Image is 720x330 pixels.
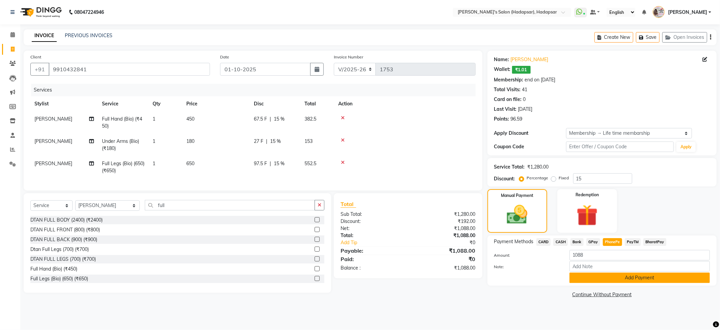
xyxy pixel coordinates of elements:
a: INVOICE [32,30,57,42]
div: Last Visit: [494,106,517,113]
input: Add Note [569,261,710,272]
label: Redemption [576,192,599,198]
div: Full Legs (Bio) (650) (₹650) [30,275,88,282]
img: logo [17,3,63,22]
div: Coupon Code [494,143,566,150]
div: Card on file: [494,96,522,103]
span: CARD [536,238,551,246]
span: | [270,160,271,167]
span: 15 % [274,160,285,167]
div: Paid: [336,255,408,263]
button: Add Payment [569,273,710,283]
div: ₹1,088.00 [408,225,481,232]
input: Enter Offer / Coupon Code [566,142,674,152]
div: Services [31,84,481,96]
div: ₹0 [420,239,481,246]
input: Amount [569,250,710,260]
span: [PERSON_NAME] [34,116,72,122]
div: 0 [523,96,526,103]
div: DTAN FULL BACK (900) (₹900) [30,236,97,243]
label: Fixed [559,175,569,181]
span: 15 % [270,138,281,145]
span: 180 [186,138,194,144]
span: Under Arms (Bio) (₹180) [102,138,139,151]
label: Client [30,54,41,60]
div: Payable: [336,247,408,255]
b: 08047224946 [74,3,104,22]
label: Amount: [489,252,564,258]
img: _cash.svg [500,203,534,227]
input: Search by Name/Mobile/Email/Code [49,63,210,76]
div: Sub Total: [336,211,408,218]
th: Total [300,96,334,111]
div: ₹192.00 [408,218,481,225]
div: Discount: [494,175,515,182]
span: | [270,116,271,123]
div: Total: [336,232,408,239]
div: Membership: [494,76,524,83]
label: Percentage [527,175,549,181]
span: 650 [186,160,194,167]
label: Note: [489,264,564,270]
button: Create New [594,32,633,43]
th: Disc [250,96,300,111]
span: Total [341,201,356,208]
div: Wallet: [494,66,511,74]
div: end on [DATE] [525,76,556,83]
a: Continue Without Payment [489,291,715,298]
span: 1 [153,160,155,167]
button: Apply [676,142,696,152]
th: Qty [149,96,182,111]
span: Payment Methods [494,238,534,245]
span: GPay [586,238,600,246]
span: 27 F [254,138,263,145]
a: PREVIOUS INVOICES [65,32,112,39]
span: | [266,138,267,145]
th: Action [334,96,476,111]
span: Full Hand (Bio) (₹450) [102,116,142,129]
div: Name: [494,56,509,63]
span: 450 [186,116,194,122]
div: DTAN FULL LEGS (700) (₹700) [30,256,96,263]
span: Full Legs (Bio) (650) (₹650) [102,160,144,174]
th: Stylist [30,96,98,111]
label: Invoice Number [334,54,363,60]
button: Save [636,32,660,43]
a: [PERSON_NAME] [511,56,549,63]
span: 153 [304,138,313,144]
div: Total Visits: [494,86,521,93]
th: Price [182,96,250,111]
span: 15 % [274,116,285,123]
span: 67.5 F [254,116,267,123]
span: [PERSON_NAME] [34,138,72,144]
img: _gift.svg [570,202,605,229]
div: Apply Discount [494,130,566,137]
div: Dtan Full Legs (700) (₹700) [30,246,89,253]
span: 552.5 [304,160,316,167]
th: Service [98,96,149,111]
div: DTAN FULL FRONT (800) (₹800) [30,226,100,233]
span: PhonePe [603,238,622,246]
div: ₹1,088.00 [408,264,481,272]
label: Date [220,54,229,60]
a: Add Tip [336,239,420,246]
span: ₹1.01 [512,66,531,74]
span: BharatPay [643,238,666,246]
div: Discount: [336,218,408,225]
span: [PERSON_NAME] [668,9,707,16]
div: Balance : [336,264,408,272]
div: Service Total: [494,163,525,171]
button: Open Invoices [662,32,707,43]
span: 1 [153,138,155,144]
span: 382.5 [304,116,316,122]
div: 96.59 [511,116,523,123]
div: ₹1,280.00 [408,211,481,218]
div: ₹1,088.00 [408,247,481,255]
span: 97.5 F [254,160,267,167]
span: PayTM [625,238,641,246]
div: DTAN FULL BODY (2400) (₹2400) [30,217,103,224]
div: [DATE] [518,106,533,113]
div: Full Hand (Bio) (₹450) [30,265,77,273]
div: Points: [494,116,509,123]
input: Search or Scan [145,200,315,210]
